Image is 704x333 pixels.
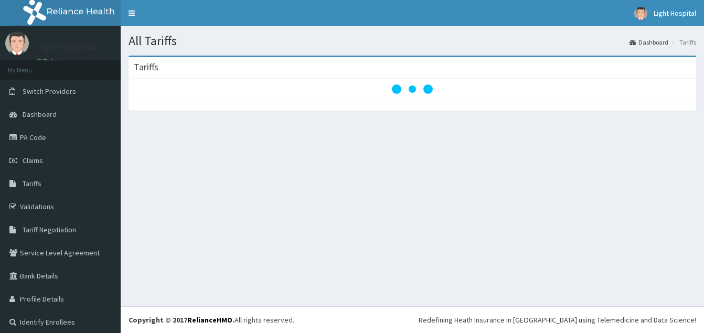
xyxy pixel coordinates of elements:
[654,8,696,18] span: Light Hospital
[23,87,76,96] span: Switch Providers
[23,110,57,119] span: Dashboard
[630,38,668,47] a: Dashboard
[419,315,696,325] div: Redefining Heath Insurance in [GEOGRAPHIC_DATA] using Telemedicine and Data Science!
[669,38,696,47] li: Tariffs
[129,34,696,48] h1: All Tariffs
[23,156,43,165] span: Claims
[23,225,76,234] span: Tariff Negotiation
[391,68,433,110] svg: audio-loading
[37,57,62,65] a: Online
[134,62,158,72] h3: Tariffs
[187,315,232,325] a: RelianceHMO
[634,7,647,20] img: User Image
[121,306,704,333] footer: All rights reserved.
[129,315,234,325] strong: Copyright © 2017 .
[37,42,95,52] p: Light Hospital
[23,179,41,188] span: Tariffs
[5,31,29,55] img: User Image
